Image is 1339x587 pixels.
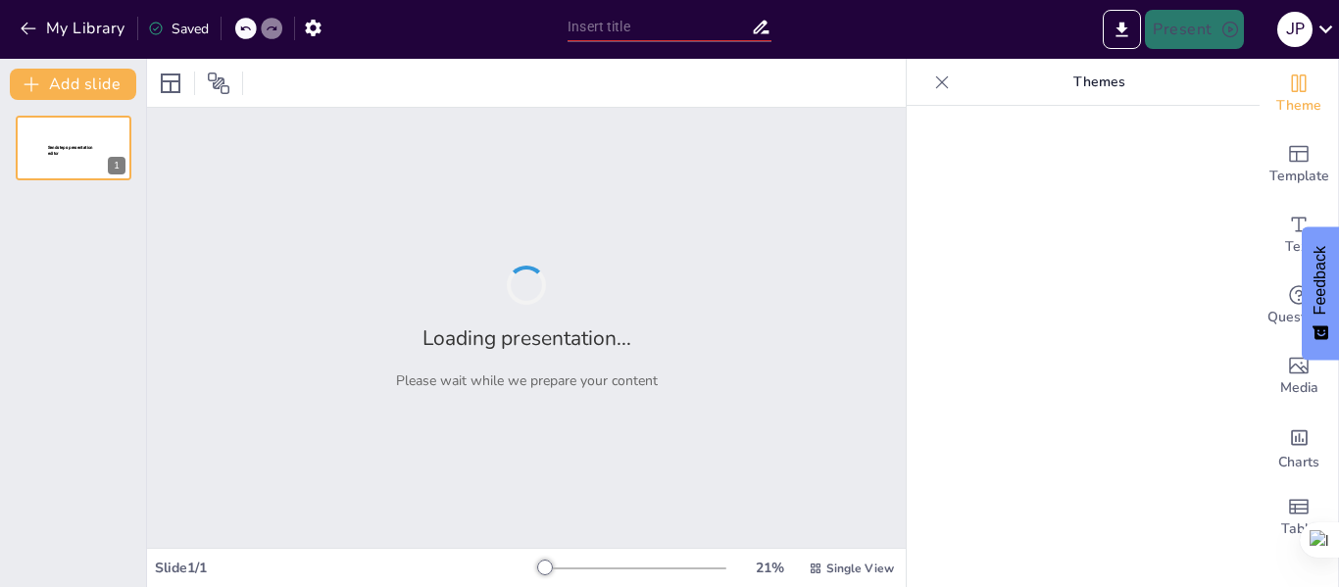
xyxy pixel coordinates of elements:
[1145,10,1243,49] button: Present
[1269,166,1329,187] span: Template
[746,559,793,577] div: 21 %
[16,116,131,180] div: 1
[155,559,538,577] div: Slide 1 / 1
[568,13,751,41] input: Insert title
[1260,482,1338,553] div: Add a table
[155,68,186,99] div: Layout
[1260,270,1338,341] div: Get real-time input from your audience
[1267,307,1331,328] span: Questions
[1312,246,1329,315] span: Feedback
[1277,10,1313,49] button: J P
[1260,129,1338,200] div: Add ready made slides
[207,72,230,95] span: Position
[15,13,133,44] button: My Library
[1260,412,1338,482] div: Add charts and graphs
[1302,226,1339,360] button: Feedback - Show survey
[1103,10,1141,49] button: Export to PowerPoint
[10,69,136,100] button: Add slide
[958,59,1240,106] p: Themes
[1260,200,1338,270] div: Add text boxes
[1281,518,1316,540] span: Table
[1277,12,1313,47] div: J P
[74,122,98,145] button: Duplicate Slide
[1280,377,1318,399] span: Media
[148,20,209,38] div: Saved
[1278,452,1319,473] span: Charts
[1260,59,1338,129] div: Change the overall theme
[396,371,658,390] p: Please wait while we prepare your content
[48,145,93,156] span: Sendsteps presentation editor
[826,561,894,576] span: Single View
[108,157,125,174] div: 1
[102,122,125,145] button: Cannot delete last slide
[1260,341,1338,412] div: Add images, graphics, shapes or video
[1285,236,1313,258] span: Text
[1276,95,1321,117] span: Theme
[422,324,631,352] h2: Loading presentation...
